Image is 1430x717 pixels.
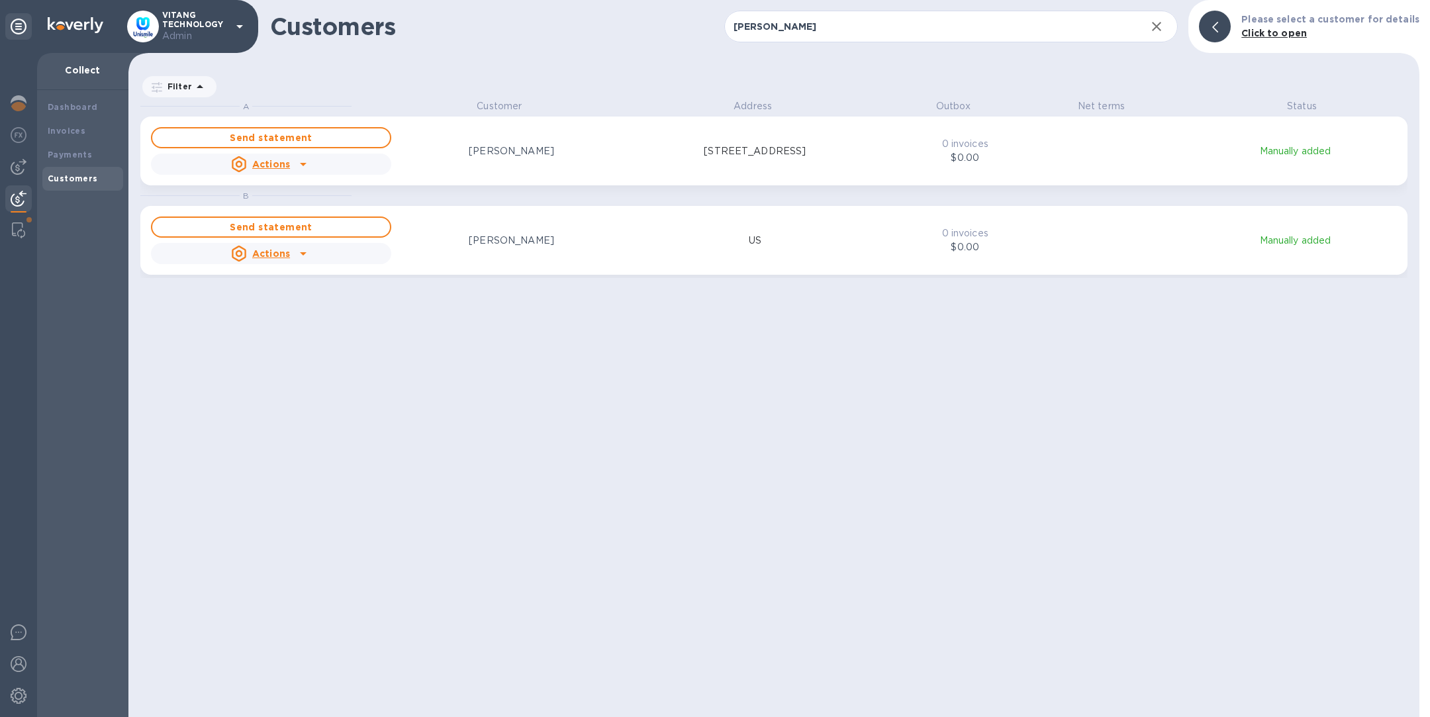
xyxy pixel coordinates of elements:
p: Manually added [1191,144,1400,158]
p: Outbox [900,99,1006,113]
p: [STREET_ADDRESS] [704,144,806,158]
p: 0 invoices [916,226,1014,240]
img: Foreign exchange [11,127,26,143]
p: Customer [394,99,605,113]
b: Payments [48,150,92,160]
button: Send statement [151,127,391,148]
p: Manually added [1191,234,1400,248]
p: Address [647,99,859,113]
span: A [243,101,249,111]
p: VITANG TECHNOLOGY [162,11,228,43]
h1: Customers [270,13,724,40]
button: Send statementActions[PERSON_NAME]US0 invoices$0.00Manually added [140,206,1407,275]
b: Dashboard [48,102,98,112]
u: Actions [252,159,290,169]
span: Send statement [163,219,379,235]
p: $0.00 [916,240,1014,254]
b: Please select a customer for details [1241,14,1419,24]
p: US [749,234,761,248]
p: 0 invoices [916,137,1014,151]
b: Customers [48,173,98,183]
button: Send statement [151,216,391,238]
div: grid [140,99,1419,717]
p: [PERSON_NAME] [469,234,554,248]
span: B [243,191,249,201]
p: [PERSON_NAME] [469,144,554,158]
p: Filter [162,81,192,92]
p: Net terms [1049,99,1154,113]
p: Status [1196,99,1407,113]
u: Actions [252,248,290,259]
b: Invoices [48,126,85,136]
p: Admin [162,29,228,43]
span: Send statement [163,130,379,146]
div: Unpin categories [5,13,32,40]
p: $0.00 [916,151,1014,165]
p: Collect [48,64,118,77]
img: Logo [48,17,103,33]
b: Click to open [1241,28,1307,38]
button: Send statementActions[PERSON_NAME][STREET_ADDRESS]0 invoices$0.00Manually added [140,117,1407,185]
